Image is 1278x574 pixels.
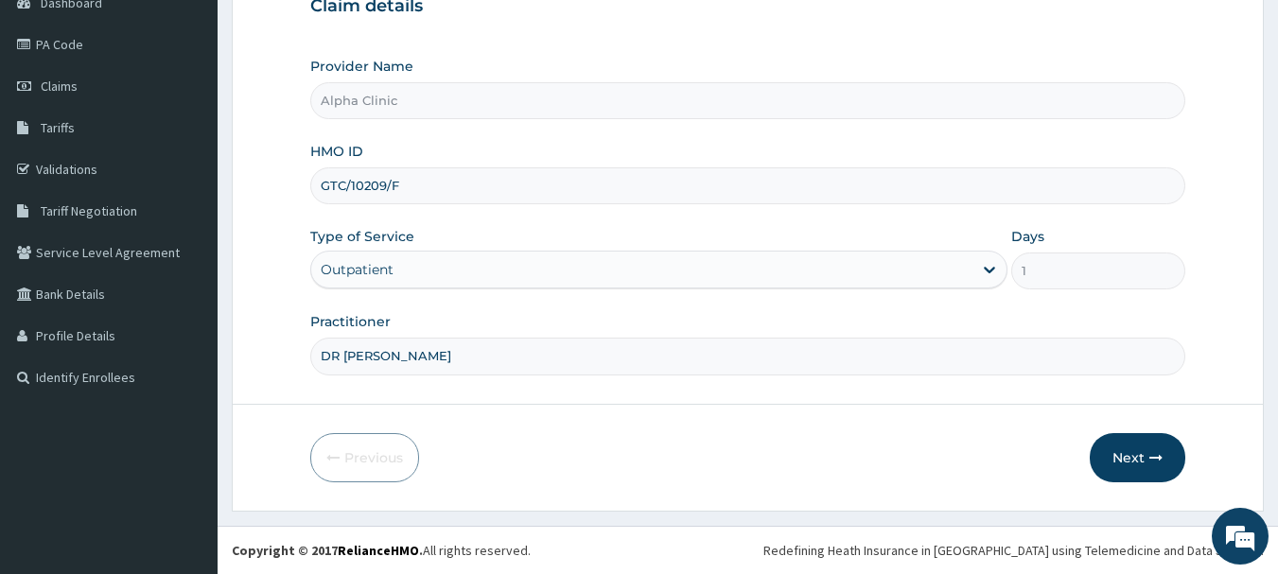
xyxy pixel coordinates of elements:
[763,541,1264,560] div: Redefining Heath Insurance in [GEOGRAPHIC_DATA] using Telemedicine and Data Science!
[310,167,1186,204] input: Enter HMO ID
[41,202,137,219] span: Tariff Negotiation
[9,377,360,444] textarea: Type your message and hit 'Enter'
[218,526,1278,574] footer: All rights reserved.
[321,260,394,279] div: Outpatient
[310,227,414,246] label: Type of Service
[310,338,1186,374] input: Enter Name
[310,9,356,55] div: Minimize live chat window
[1090,433,1185,482] button: Next
[310,57,413,76] label: Provider Name
[35,95,77,142] img: d_794563401_company_1708531726252_794563401
[232,542,423,559] strong: Copyright © 2017 .
[310,433,419,482] button: Previous
[41,78,78,95] span: Claims
[1011,227,1044,246] label: Days
[310,142,363,161] label: HMO ID
[310,312,391,331] label: Practitioner
[41,119,75,136] span: Tariffs
[98,106,318,130] div: Chat with us now
[110,168,261,359] span: We're online!
[338,542,419,559] a: RelianceHMO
